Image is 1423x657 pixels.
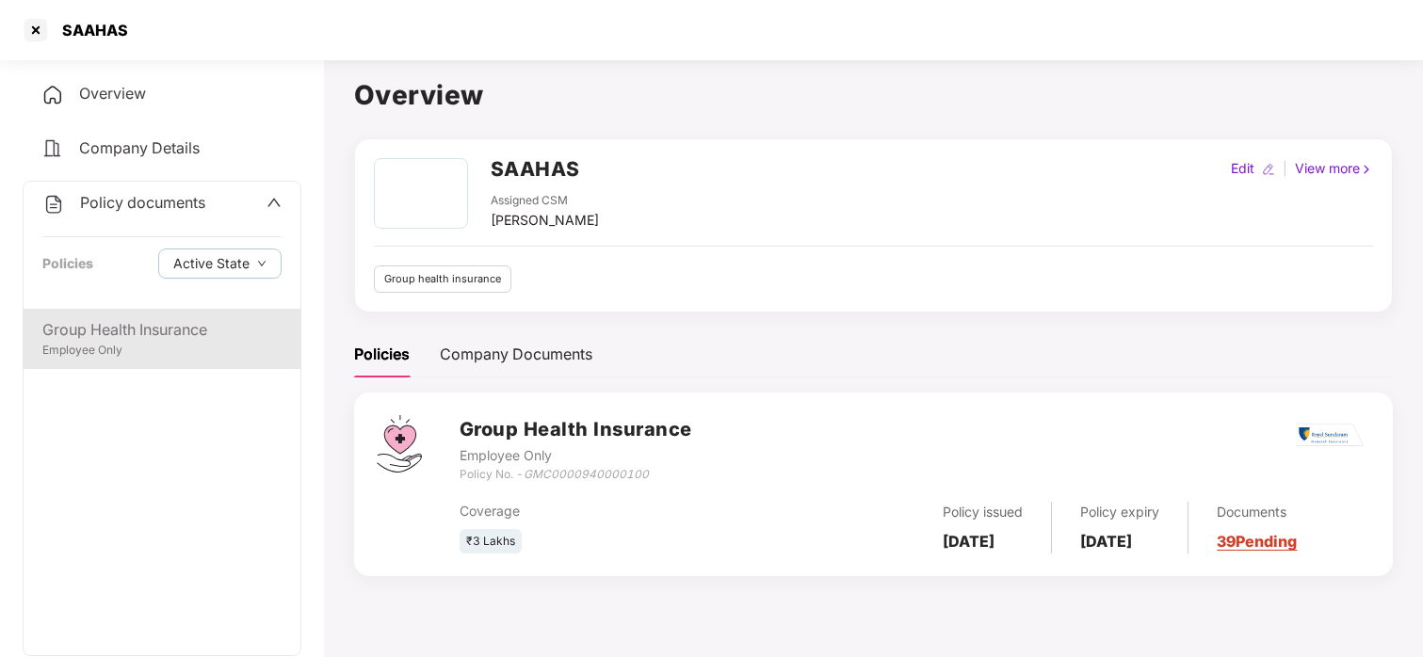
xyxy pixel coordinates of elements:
div: Group health insurance [374,265,511,293]
img: svg+xml;base64,PHN2ZyB4bWxucz0iaHR0cDovL3d3dy53My5vcmcvMjAwMC9zdmciIHdpZHRoPSIyNCIgaGVpZ2h0PSIyNC... [41,84,64,106]
span: Active State [173,253,250,274]
div: Documents [1217,502,1297,522]
div: Policy expiry [1080,502,1159,522]
span: down [257,259,267,269]
div: Employee Only [460,445,692,466]
span: up [267,195,282,210]
i: GMC0000940000100 [524,467,649,481]
div: [PERSON_NAME] [491,210,599,231]
div: SAAHAS [51,21,128,40]
div: Group Health Insurance [42,318,282,342]
div: Coverage [460,501,763,521]
img: rsi.png [1296,424,1364,447]
span: Policy documents [80,193,205,212]
div: Policies [354,343,410,366]
div: Assigned CSM [491,192,599,210]
div: Policy issued [943,502,1023,522]
a: 39 Pending [1217,532,1297,551]
b: [DATE] [1080,532,1132,551]
img: rightIcon [1360,163,1373,176]
img: svg+xml;base64,PHN2ZyB4bWxucz0iaHR0cDovL3d3dy53My5vcmcvMjAwMC9zdmciIHdpZHRoPSIyNCIgaGVpZ2h0PSIyNC... [41,137,64,160]
div: View more [1291,158,1377,179]
span: Overview [79,84,146,103]
div: Company Documents [440,343,592,366]
div: | [1279,158,1291,179]
b: [DATE] [943,532,994,551]
span: Company Details [79,138,200,157]
div: Policy No. - [460,466,692,484]
button: Active Statedown [158,248,282,279]
h3: Group Health Insurance [460,415,692,444]
h1: Overview [354,74,1393,116]
div: Edit [1227,158,1258,179]
div: ₹3 Lakhs [460,529,522,554]
img: svg+xml;base64,PHN2ZyB4bWxucz0iaHR0cDovL3d3dy53My5vcmcvMjAwMC9zdmciIHdpZHRoPSI0Ny43MTQiIGhlaWdodD... [377,415,422,473]
div: Employee Only [42,342,282,360]
img: svg+xml;base64,PHN2ZyB4bWxucz0iaHR0cDovL3d3dy53My5vcmcvMjAwMC9zdmciIHdpZHRoPSIyNCIgaGVpZ2h0PSIyNC... [42,193,65,216]
div: Policies [42,253,93,274]
img: editIcon [1262,163,1275,176]
h2: SAAHAS [491,153,580,184]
